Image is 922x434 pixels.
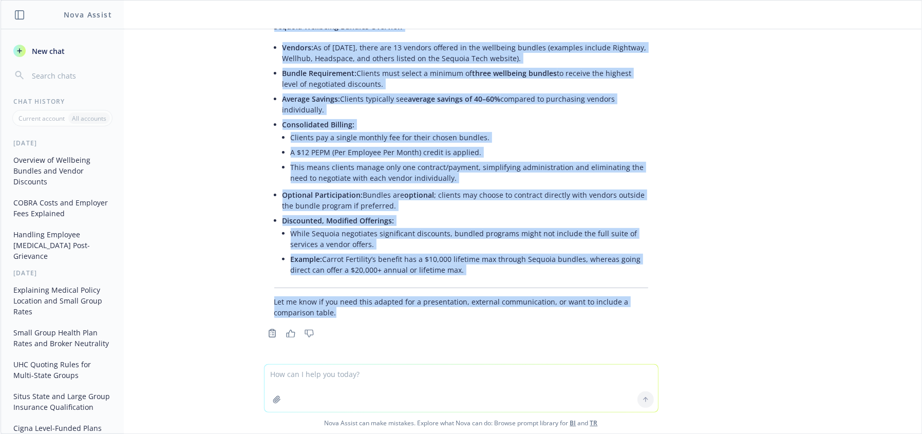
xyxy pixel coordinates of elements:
a: BI [570,419,576,427]
li: This means clients manage only one contract/payment, simplifying administration and eliminating t... [291,160,648,185]
input: Search chats [30,68,111,83]
li: As of [DATE], there are 13 vendors offered in the wellbeing bundles (examples include Rightway, W... [283,40,648,66]
button: UHC Quoting Rules for Multi-State Groups [9,356,116,384]
span: three wellbeing bundles [473,68,557,78]
button: Overview of Wellbeing Bundles and Vendor Discounts [9,152,116,190]
div: [DATE] [1,269,124,277]
li: Clients must select a minimum of to receive the highest level of negotiated discounts. [283,66,648,91]
button: Handling Employee [MEDICAL_DATA] Post-Grievance [9,226,116,265]
span: Example: [291,254,323,264]
div: Chat History [1,97,124,106]
h1: Nova Assist [64,9,112,20]
span: Optional Participation: [283,190,363,200]
span: Bundle Requirement: [283,68,357,78]
button: New chat [9,42,116,60]
button: Thumbs down [301,326,317,341]
div: [DATE] [1,139,124,147]
span: New chat [30,46,65,56]
p: All accounts [72,114,106,123]
p: Let me know if you need this adapted for a presentation, external communication, or want to inclu... [274,296,648,318]
button: Situs State and Large Group Insurance Qualification [9,388,116,416]
span: average savings of 40–60% [408,94,501,104]
button: COBRA Costs and Employer Fees Explained [9,194,116,222]
span: Average Savings: [283,94,341,104]
li: Bundles are ; clients may choose to contract directly with vendors outside the bundle program if ... [283,187,648,213]
li: Clients typically see compared to purchasing vendors individually. [283,91,648,117]
a: TR [590,419,598,427]
span: optional [405,190,435,200]
li: While Sequoia negotiates significant discounts, bundled programs might not include the full suite... [291,226,648,252]
li: Carrot Fertility’s benefit has a $10,000 lifetime max through Sequoia bundles, whereas going dire... [291,252,648,277]
button: Explaining Medical Policy Location and Small Group Rates [9,281,116,320]
button: Small Group Health Plan Rates and Broker Neutrality [9,324,116,352]
span: Consolidated Billing: [283,120,355,129]
li: A $12 PEPM (Per Employee Per Month) credit is applied. [291,145,648,160]
span: Vendors: [283,43,314,52]
span: Discounted, Modified Offerings: [283,216,394,225]
li: Clients pay a single monthly fee for their chosen bundles. [291,130,648,145]
svg: Copy to clipboard [268,329,277,338]
p: Current account [18,114,65,123]
span: Nova Assist can make mistakes. Explore what Nova can do: Browse prompt library for and [5,412,917,433]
